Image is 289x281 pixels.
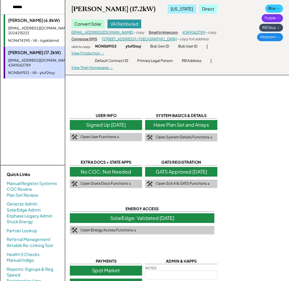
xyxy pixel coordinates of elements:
div: Blue → [265,5,283,13]
div: Bub Gen ID [150,44,169,49]
a: Health 0 Checks [7,252,39,258]
div: Bub User ID [178,44,197,49]
div: [PERSON_NAME] (6.8kW) [8,17,82,23]
a: Plan Set Review [7,192,38,198]
div: ENERGY ACCESS [70,206,214,212]
div: SYSTEM BASICS & DETAILS [145,113,217,119]
a: SolarEdge Admin [7,207,41,213]
div: Quick Links [7,171,67,178]
div: ADMIN & HAPPS [145,258,217,264]
a: Reports: Signups & Reg Speed [7,266,59,278]
div: VA Distributed [107,20,141,29]
img: tool-icon.png [71,181,77,187]
div: Signed Up [DATE] [70,120,142,130]
div: PAYMENTS [70,258,142,264]
a: Manual Indigo [7,257,34,263]
div: - copy [133,30,144,35]
div: ytuf2nuy [126,44,141,49]
div: Intercom → [257,33,283,41]
div: Primary Legal Person [137,58,173,63]
div: GATS Approved [DATE] [145,167,217,177]
a: [EMAIL_ADDRESS][DOMAIN_NAME] [71,30,133,35]
div: Open State Docs Functions ↓ [80,181,131,186]
div: EXTRA DOCS + STATE APPS [70,159,142,165]
div: NON474295 - VA - kgskbkmd [8,38,82,43]
div: NON569102 - VA - ytuf2nuy [8,70,82,76]
div: No COC; Not Needed [70,167,142,177]
div: Convert Solar [71,20,104,29]
div: Open System Details Functions ↓ [156,135,213,140]
div: [US_STATE] [168,5,196,14]
div: GATS REGISTRATION [145,159,217,165]
div: [EMAIL_ADDRESS][DOMAIN_NAME] - 2024215222 [8,26,82,36]
a: Partner Lookup [7,228,37,234]
div: | [207,44,208,50]
div: View Production → [71,51,104,56]
div: Open Sch A & GATS Functions ↓ [156,181,210,186]
div: Spot Market [70,266,142,275]
div: Open User Functions ↓ [80,134,119,140]
div: Compose SMS [71,37,97,42]
div: Direct [199,5,217,14]
div: Purple → [262,14,283,22]
div: Open Energy Access Functions ↓ [80,228,136,233]
div: [PERSON_NAME] (17.2kW) [8,50,82,56]
img: tool-icon.png [71,227,77,233]
div: Have Plan Set and Arrays [145,120,217,130]
div: click to copy: [71,45,91,49]
img: tool-icon.png [147,181,153,187]
div: SolarEdge: Validated [DATE] [70,213,214,223]
div: NON569102 [95,44,117,49]
a: Enphase Legacy Admin [7,213,52,219]
a: [STREET_ADDRESS] / [GEOGRAPHIC_DATA] [102,37,177,41]
div: Default Contract ID [95,58,128,63]
a: Generac Admin [7,201,37,207]
a: Manual Register Systems [7,181,57,187]
div: View Their Homepage → [71,65,113,70]
a: Stuck Energy [7,219,33,225]
div: [EMAIL_ADDRESS][DOMAIN_NAME] - 4349062789 [8,58,82,68]
div: RECbus → [259,24,283,32]
div: RB Address [182,58,201,63]
img: tool-icon.png [147,135,153,140]
div: - copy full address [177,37,209,42]
div: NOTES [145,266,157,270]
a: 4349062789 [182,30,205,35]
div: Email in Intercom [149,30,178,35]
div: [PERSON_NAME] (17.2kW) [71,5,156,13]
a: Airtable Re-Linking Tool [7,242,53,249]
div: USER INFO [70,113,142,119]
a: Referral Management [7,236,51,242]
div: | [210,58,212,64]
a: COC Review [7,186,32,192]
img: tool-icon.png [71,134,77,140]
div: - copy [205,30,216,35]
